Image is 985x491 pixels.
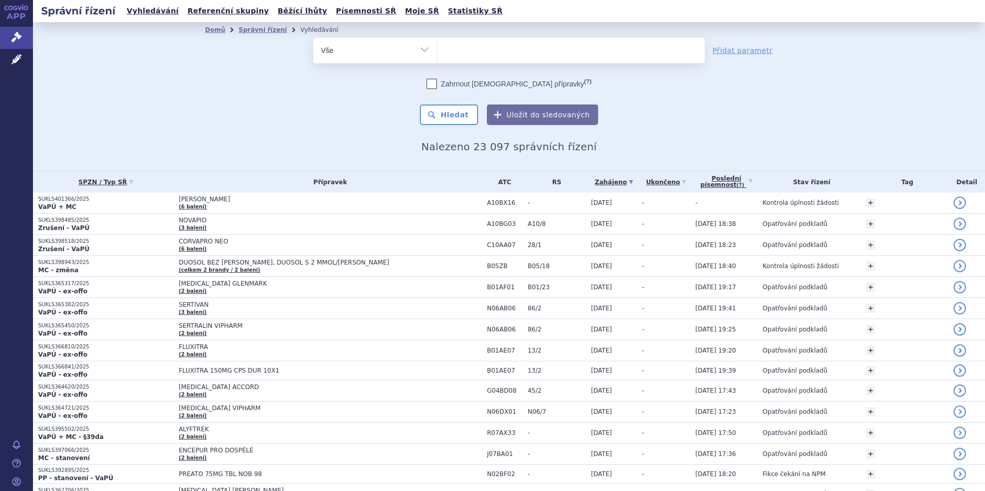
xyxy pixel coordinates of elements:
[591,241,612,249] span: [DATE]
[695,347,736,354] span: [DATE] 19:20
[954,384,966,397] a: detail
[642,429,644,436] span: -
[642,367,644,374] span: -
[179,434,207,440] a: (2 balení)
[528,470,586,478] span: -
[642,175,690,189] a: Ukončeno
[487,241,522,249] span: C10AA07
[487,104,598,125] button: Uložit do sledovaných
[179,352,207,357] a: (2 balení)
[487,305,522,312] span: N06AB06
[695,450,736,458] span: [DATE] 17:36
[762,262,839,270] span: Kontrola úplnosti žádosti
[38,454,90,462] strong: MC - stanovení
[591,175,637,189] a: Zahájeno
[522,171,586,192] th: RS
[866,325,875,334] a: +
[179,204,207,209] a: (6 balení)
[642,199,644,206] span: -
[38,196,174,203] p: SUKLS401366/2025
[762,326,827,333] span: Opatřování podkladů
[642,326,644,333] span: -
[528,199,586,206] span: -
[954,448,966,460] a: detail
[695,408,736,415] span: [DATE] 17:23
[762,199,839,206] span: Kontrola úplnosti žádosti
[38,246,90,253] strong: Zrušení - VaPÚ
[487,262,522,270] span: B05ZB
[642,262,644,270] span: -
[38,309,88,316] strong: VaPÚ - ex-offo
[38,475,113,482] strong: PP - stanovení - VaPÚ
[695,199,698,206] span: -
[866,386,875,395] a: +
[695,241,736,249] span: [DATE] 18:23
[482,171,522,192] th: ATC
[762,347,827,354] span: Opatřování podkladů
[38,351,88,358] strong: VaPÚ - ex-offo
[954,468,966,480] a: detail
[528,367,586,374] span: 13/2
[695,387,736,394] span: [DATE] 17:43
[528,450,586,458] span: -
[179,383,436,391] span: [MEDICAL_DATA] ACCORD
[179,426,436,433] span: ALYFTREK
[528,326,586,333] span: 86/2
[954,364,966,377] a: detail
[38,433,104,441] strong: VaPÚ + MC - §39da
[528,347,586,354] span: 13/2
[179,367,436,374] span: FLUXITRA 150MG CPS DUR 10X1
[591,429,612,436] span: [DATE]
[487,199,522,206] span: A10BX16
[38,301,174,308] p: SUKLS365382/2025
[591,347,612,354] span: [DATE]
[179,217,436,224] span: NOVAPIO
[487,347,522,354] span: B01AE07
[591,367,612,374] span: [DATE]
[487,429,522,436] span: R07AX33
[487,387,522,394] span: G04BD08
[179,238,436,245] span: CORVAPRO NEO
[591,220,612,227] span: [DATE]
[487,470,522,478] span: N02BF02
[420,104,478,125] button: Hledat
[179,343,436,350] span: FLUXITRA
[427,79,591,89] label: Zahrnout [DEMOGRAPHIC_DATA] přípravky
[695,429,736,436] span: [DATE] 17:50
[445,4,505,18] a: Statistiky SŘ
[38,412,88,419] strong: VaPÚ - ex-offo
[695,305,736,312] span: [DATE] 19:41
[179,225,207,231] a: (3 balení)
[38,322,174,329] p: SUKLS365450/2025
[954,427,966,439] a: detail
[642,450,644,458] span: -
[591,408,612,415] span: [DATE]
[642,470,644,478] span: -
[591,387,612,394] span: [DATE]
[179,267,260,273] a: (celkem 2 brandy / 2 balení)
[179,470,436,478] span: PREATO 75MG TBL NOB 98
[591,450,612,458] span: [DATE]
[38,363,174,371] p: SUKLS366841/2025
[528,241,586,249] span: 28/1
[275,4,330,18] a: Běžící lhůty
[205,26,225,33] a: Domů
[695,262,736,270] span: [DATE] 18:40
[642,284,644,291] span: -
[762,408,827,415] span: Opatřování podkladů
[179,322,436,329] span: SERTRALIN VIPHARM
[487,450,522,458] span: J07BA01
[591,199,612,206] span: [DATE]
[38,467,174,474] p: SUKLS392895/2025
[866,198,875,207] a: +
[695,284,736,291] span: [DATE] 19:17
[179,447,436,454] span: ENCEPUR PRO DOSPĚLÉ
[762,429,827,436] span: Opatřování podkladů
[954,281,966,293] a: detail
[762,305,827,312] span: Opatřování podkladů
[179,392,207,397] a: (2 balení)
[737,182,744,188] abbr: (?)
[762,387,827,394] span: Opatřování podkladů
[591,305,612,312] span: [DATE]
[642,220,644,227] span: -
